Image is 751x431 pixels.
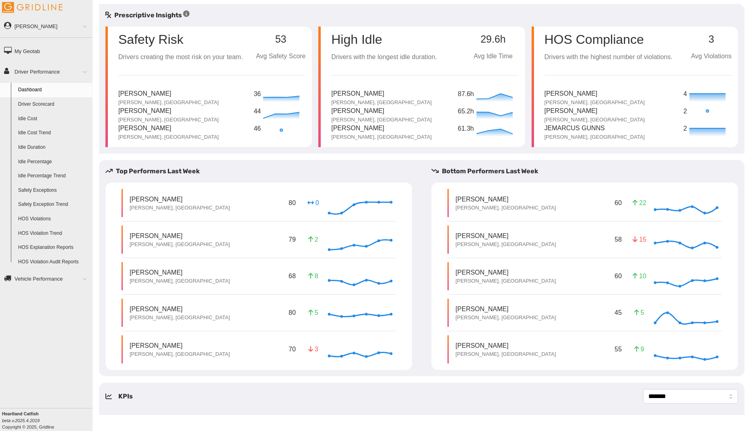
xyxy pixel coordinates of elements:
[456,314,556,321] p: [PERSON_NAME], [GEOGRAPHIC_DATA]
[130,241,230,248] p: [PERSON_NAME], [GEOGRAPHIC_DATA]
[130,204,230,211] p: [PERSON_NAME], [GEOGRAPHIC_DATA]
[287,270,297,282] p: 68
[118,106,219,116] p: [PERSON_NAME]
[14,240,93,255] a: HOS Explanation Reports
[456,304,556,314] p: [PERSON_NAME]
[14,112,93,126] a: Idle Cost
[545,123,645,133] p: Jemarcus Gunns
[683,107,687,117] p: 2
[545,99,645,106] p: [PERSON_NAME], [GEOGRAPHIC_DATA]
[691,51,732,62] p: Avg Violations
[2,411,39,416] b: Heartland Catfish
[105,10,190,20] h5: Prescriptive Insights
[545,106,645,116] p: [PERSON_NAME]
[118,89,219,99] p: [PERSON_NAME]
[130,341,230,350] p: [PERSON_NAME]
[118,392,133,401] h5: KPIs
[458,89,475,99] p: 87.6h
[2,2,62,13] img: Gridline
[468,51,519,62] p: Avg Idle Time
[105,166,419,176] h5: Top Performers Last Week
[14,226,93,241] a: HOS Violation Trend
[2,410,93,430] div: Copyright © 2025, Gridline
[331,133,431,141] p: [PERSON_NAME], [GEOGRAPHIC_DATA]
[456,195,556,204] p: [PERSON_NAME]
[130,304,230,314] p: [PERSON_NAME]
[287,197,297,209] p: 80
[683,124,687,134] p: 2
[456,241,556,248] p: [PERSON_NAME], [GEOGRAPHIC_DATA]
[331,106,431,116] p: [PERSON_NAME]
[456,341,556,350] p: [PERSON_NAME]
[545,133,645,141] p: [PERSON_NAME], [GEOGRAPHIC_DATA]
[456,268,556,277] p: [PERSON_NAME]
[458,107,475,117] p: 65.2h
[130,351,230,358] p: [PERSON_NAME], [GEOGRAPHIC_DATA]
[613,306,623,319] p: 45
[307,235,320,244] p: 2
[118,123,219,133] p: [PERSON_NAME]
[254,89,262,99] p: 36
[118,116,219,123] p: [PERSON_NAME], [GEOGRAPHIC_DATA]
[130,268,230,277] p: [PERSON_NAME]
[331,123,431,133] p: [PERSON_NAME]
[254,124,262,134] p: 46
[14,255,93,269] a: HOS Violation Audit Reports
[130,277,230,285] p: [PERSON_NAME], [GEOGRAPHIC_DATA]
[130,314,230,321] p: [PERSON_NAME], [GEOGRAPHIC_DATA]
[14,97,93,112] a: Driver Scorecard
[256,51,305,62] p: Avg Safety Score
[613,233,623,246] p: 58
[14,83,93,97] a: Dashboard
[130,231,230,240] p: [PERSON_NAME]
[613,343,623,355] p: 55
[458,124,475,134] p: 61.3h
[287,306,297,319] p: 80
[633,235,646,244] p: 15
[545,116,645,123] p: [PERSON_NAME], [GEOGRAPHIC_DATA]
[613,197,623,209] p: 60
[14,212,93,226] a: HOS Violations
[456,204,556,211] p: [PERSON_NAME], [GEOGRAPHIC_DATA]
[331,52,437,62] p: Drivers with the longest idle duration.
[287,233,297,246] p: 79
[118,33,184,46] p: Safety Risk
[14,155,93,169] a: Idle Percentage
[14,126,93,140] a: Idle Cost Trend
[118,133,219,141] p: [PERSON_NAME], [GEOGRAPHIC_DATA]
[307,345,320,354] p: 3
[613,270,623,282] p: 60
[254,107,262,117] p: 44
[456,351,556,358] p: [PERSON_NAME], [GEOGRAPHIC_DATA]
[683,89,687,99] p: 4
[633,308,646,317] p: 5
[14,140,93,155] a: Idle Duration
[545,33,673,46] p: HOS Compliance
[307,271,320,281] p: 8
[633,271,646,281] p: 10
[633,198,646,207] p: 22
[256,34,305,45] p: 53
[456,231,556,240] p: [PERSON_NAME]
[287,343,297,355] p: 70
[130,195,230,204] p: [PERSON_NAME]
[14,197,93,212] a: Safety Exception Trend
[307,198,320,207] p: 0
[14,183,93,198] a: Safety Exceptions
[331,89,431,99] p: [PERSON_NAME]
[456,277,556,285] p: [PERSON_NAME], [GEOGRAPHIC_DATA]
[691,34,732,45] p: 3
[118,52,243,62] p: Drivers creating the most risk on your team.
[431,166,745,176] h5: Bottom Performers Last Week
[118,99,219,106] p: [PERSON_NAME], [GEOGRAPHIC_DATA]
[307,308,320,317] p: 5
[2,418,39,423] i: beta v.2025.4.2019
[331,116,431,123] p: [PERSON_NAME], [GEOGRAPHIC_DATA]
[331,99,431,106] p: [PERSON_NAME], [GEOGRAPHIC_DATA]
[633,345,646,354] p: 9
[14,169,93,183] a: Idle Percentage Trend
[545,89,645,99] p: [PERSON_NAME]
[468,34,519,45] p: 29.6h
[331,33,437,46] p: High Idle
[545,52,673,62] p: Drivers with the highest number of violations.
